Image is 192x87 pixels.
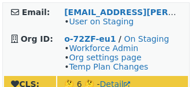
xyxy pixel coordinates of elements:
span: • [64,17,134,26]
a: o-72ZF-eu1 [64,34,116,43]
a: Temp Plan Changes [69,62,148,71]
strong: Email: [22,8,50,17]
span: • • • [64,43,148,71]
a: On Staging [124,34,169,43]
strong: / [119,34,121,43]
a: Org settings page [69,53,141,62]
strong: Org ID: [21,34,53,43]
a: Workforce Admin [69,43,138,53]
a: User on Staging [69,17,134,26]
